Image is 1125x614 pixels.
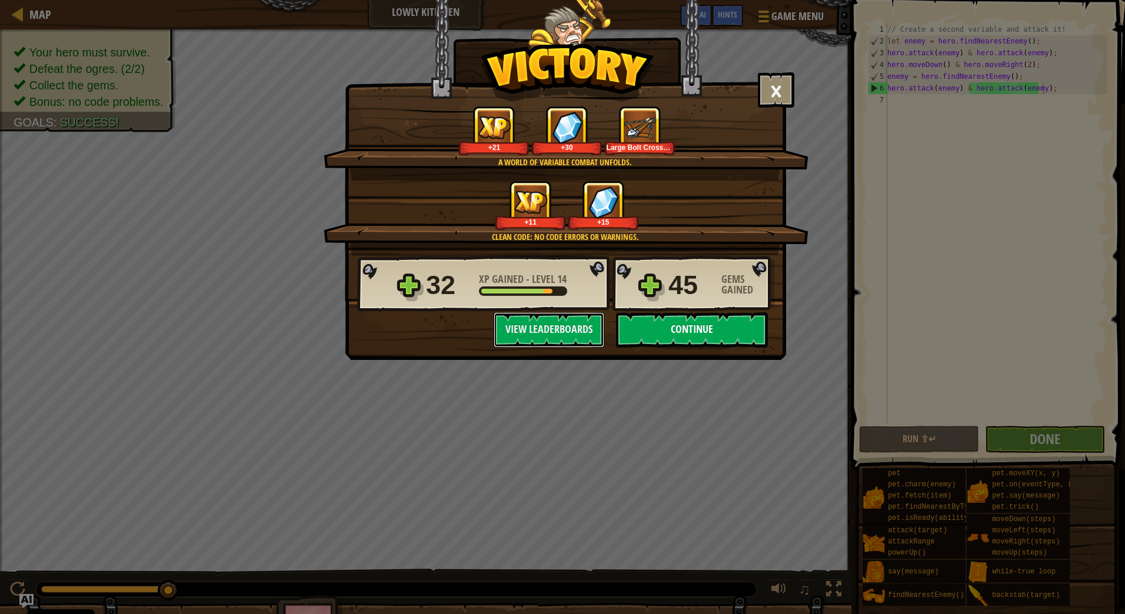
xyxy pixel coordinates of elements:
div: +30 [534,143,600,152]
div: A world of variable combat unfolds. [380,156,751,168]
div: +15 [570,218,637,226]
div: +21 [461,143,527,152]
button: Continue [616,312,768,348]
div: - [479,274,567,285]
button: × [758,72,794,108]
img: New Item [624,111,656,144]
div: Gems Gained [721,274,774,295]
img: XP Gained [514,191,547,213]
span: Level [530,272,557,286]
div: 45 [668,266,714,304]
div: 32 [426,266,472,304]
div: Large Bolt Crossbow [607,143,673,152]
button: View Leaderboards [494,312,604,348]
img: XP Gained [478,116,511,139]
span: XP Gained [479,272,526,286]
img: Gems Gained [552,111,583,144]
div: +11 [497,218,564,226]
div: Clean code: no code errors or warnings. [380,231,751,243]
img: Gems Gained [588,186,619,218]
img: Victory [481,44,654,102]
span: 14 [557,272,567,286]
